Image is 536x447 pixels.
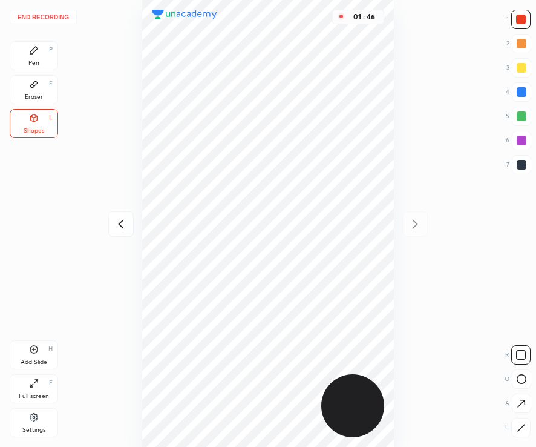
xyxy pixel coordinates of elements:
[49,47,53,53] div: P
[506,82,531,102] div: 4
[25,94,43,100] div: Eraser
[505,369,531,389] div: O
[28,60,39,66] div: Pen
[49,81,53,87] div: E
[506,107,531,126] div: 5
[506,34,531,53] div: 2
[24,128,44,134] div: Shapes
[505,394,531,413] div: A
[49,380,53,386] div: F
[22,427,45,433] div: Settings
[506,131,531,150] div: 6
[152,10,217,19] img: logo.38c385cc.svg
[505,345,531,365] div: R
[506,10,531,29] div: 1
[505,418,531,437] div: L
[48,346,53,352] div: H
[506,58,531,78] div: 3
[506,155,531,174] div: 7
[21,359,47,365] div: Add Slide
[350,13,379,21] div: 01 : 46
[49,114,53,121] div: L
[10,10,77,24] button: End recording
[19,393,49,399] div: Full screen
